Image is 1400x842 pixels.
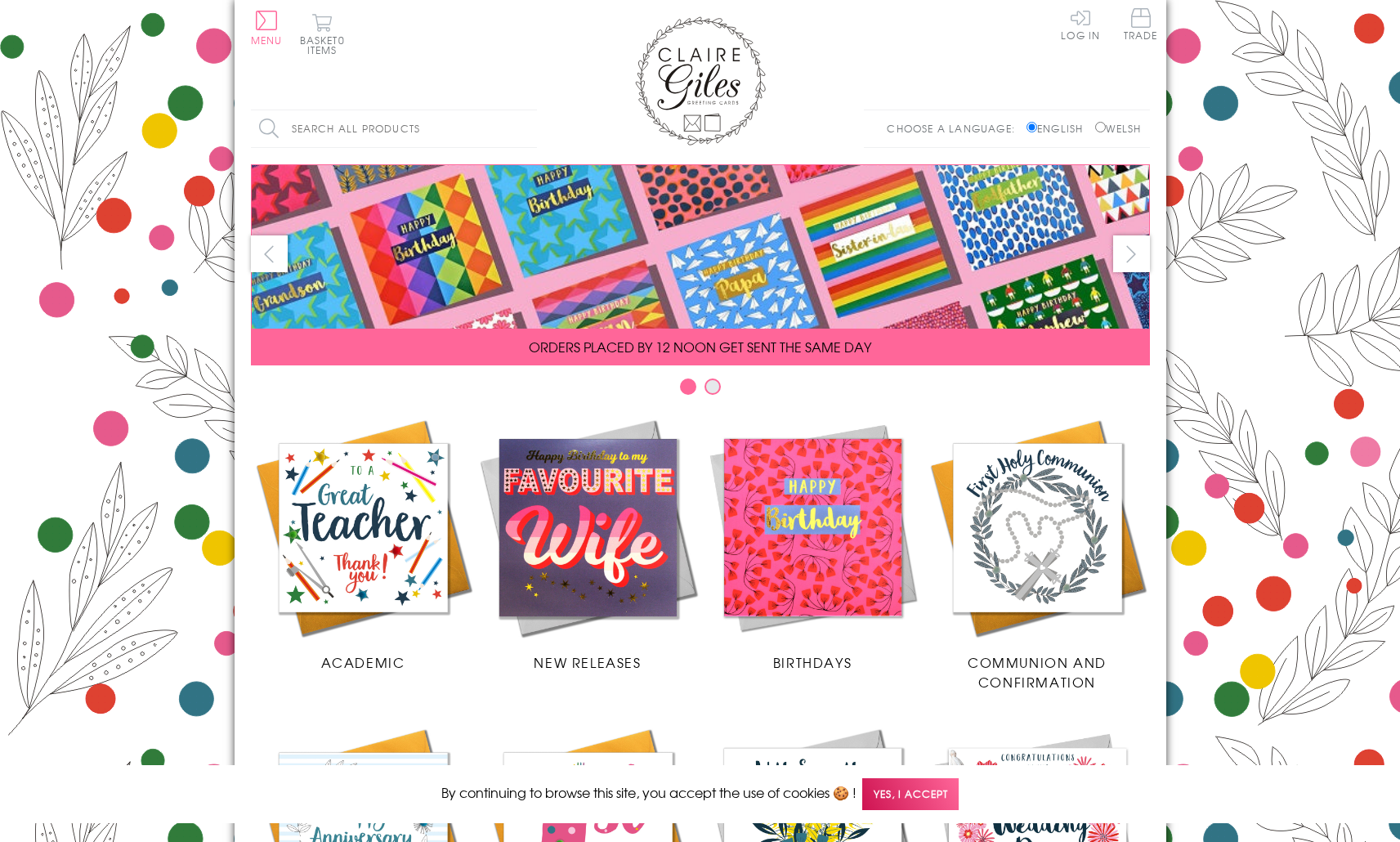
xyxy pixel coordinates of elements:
[1124,8,1158,43] a: Trade
[925,415,1150,692] a: Communion and Confirmation
[251,415,476,672] a: Academic
[635,16,766,146] img: Claire Giles Greetings Cards
[680,378,696,395] button: Carousel Page 1 (Current Slide)
[251,11,283,45] button: Menu
[521,110,537,147] input: Search
[700,415,925,672] a: Birthdays
[1027,122,1037,132] input: English
[251,33,283,47] span: Menu
[307,33,345,57] span: 0 items
[1124,8,1158,40] span: Trade
[1113,235,1150,272] button: next
[1027,121,1091,136] label: English
[887,121,1023,136] p: Choose a language:
[476,415,700,672] a: New Releases
[1095,122,1106,132] input: Welsh
[968,652,1107,692] span: Communion and Confirmation
[1061,8,1100,40] a: Log In
[251,235,288,272] button: prev
[529,337,871,356] span: ORDERS PLACED BY 12 NOON GET SENT THE SAME DAY
[773,652,852,672] span: Birthdays
[1095,121,1142,136] label: Welsh
[862,778,959,810] span: Yes, I accept
[251,110,537,147] input: Search all products
[300,13,345,55] button: Basket0 items
[251,378,1150,403] div: Carousel Pagination
[321,652,405,672] span: Academic
[534,652,641,672] span: New Releases
[704,378,721,395] button: Carousel Page 2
